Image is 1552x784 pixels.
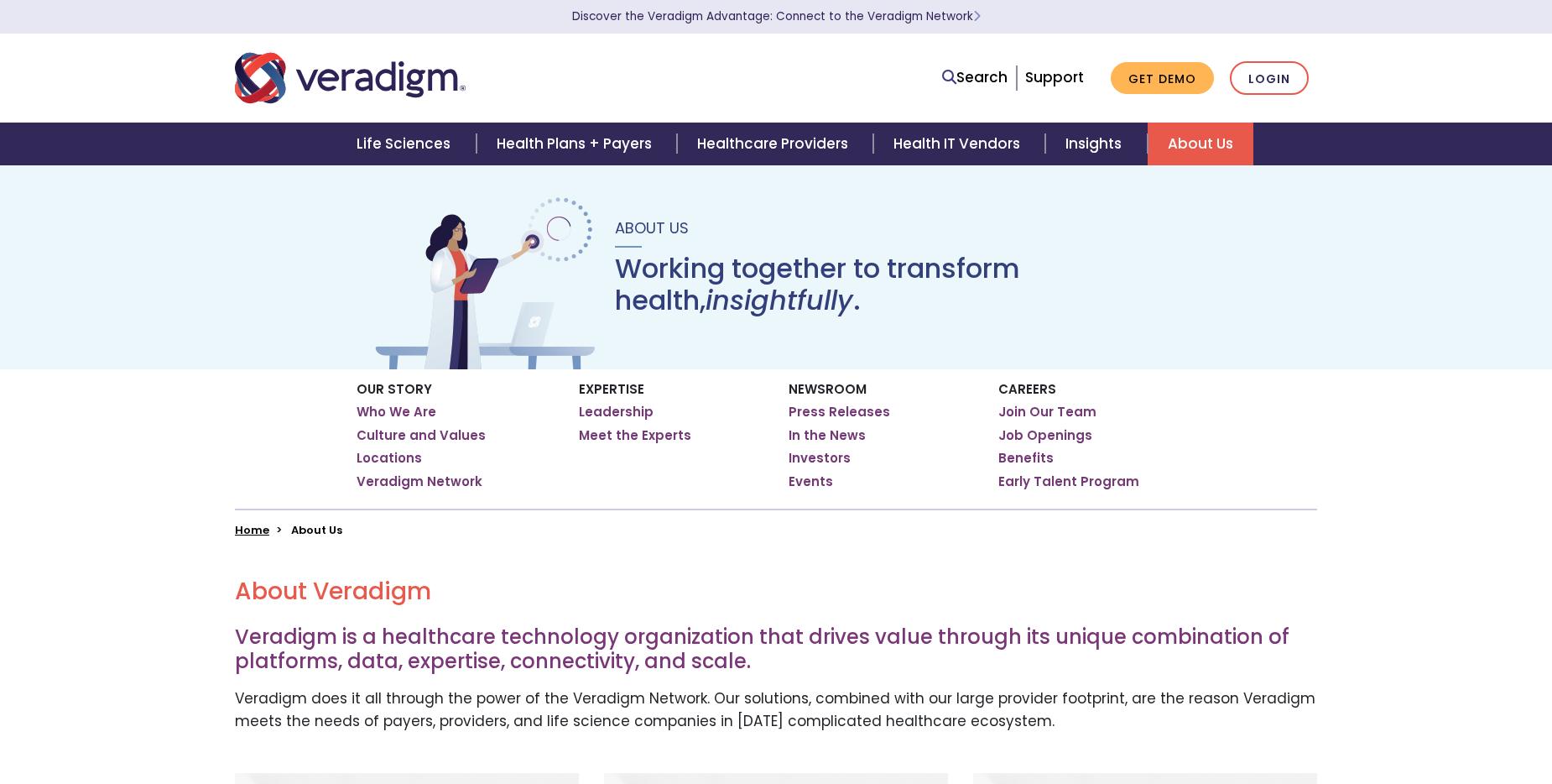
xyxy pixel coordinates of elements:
h1: Working together to transform health, . [615,253,1182,317]
a: Health Plans + Payers [477,123,677,165]
h3: Veradigm is a healthcare technology organization that drives value through its unique combination... [235,625,1317,674]
a: Locations [357,450,422,467]
a: Support [1025,67,1084,87]
a: Leadership [579,404,654,421]
a: Life Sciences [336,123,476,165]
a: Health IT Vendors [873,123,1045,165]
a: Meet the Experts [579,427,691,444]
h2: About Veradigm [235,578,1317,606]
em: insightfully [706,281,853,319]
a: Benefits [998,450,1054,467]
a: Join Our Team [998,404,1096,421]
a: Who We Are [357,404,436,421]
a: Culture and Values [357,427,486,444]
a: Healthcare Providers [677,123,873,165]
a: Home [235,522,269,538]
span: About Us [615,217,689,238]
a: Events [789,473,833,490]
a: Login [1230,61,1309,96]
a: Press Releases [789,404,890,421]
a: About Us [1148,123,1253,165]
span: Learn More [973,8,981,24]
a: Discover the Veradigm Advantage: Connect to the Veradigm NetworkLearn More [572,8,981,24]
a: Early Talent Program [998,473,1139,490]
p: Veradigm does it all through the power of the Veradigm Network. Our solutions, combined with our ... [235,687,1317,733]
a: In the News [789,427,866,444]
img: Veradigm logo [235,50,466,106]
a: Veradigm Network [357,473,482,490]
a: Insights [1045,123,1147,165]
a: Investors [789,450,851,467]
a: Job Openings [998,427,1092,444]
a: Get Demo [1111,62,1214,95]
a: Search [942,66,1008,89]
